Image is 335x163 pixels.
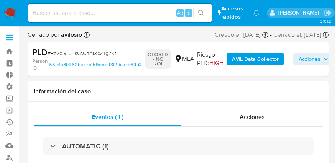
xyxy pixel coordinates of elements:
span: s [187,9,190,16]
span: Alt [177,9,183,16]
div: Creado el: [DATE] [215,31,268,39]
span: Accesos rápidos [221,5,246,21]
button: AML Data Collector [227,53,284,65]
h1: Información del caso [34,88,323,95]
b: avilosio [59,30,82,39]
input: Buscar usuario o caso... [28,8,212,18]
span: Eventos ( 1 ) [92,112,123,121]
a: Salir [324,9,332,17]
div: Cerrado el: [DATE] [273,31,329,39]
span: Cerrado por [28,31,82,39]
span: HIGH [209,59,223,67]
div: AUTOMATIC (1) [43,137,314,155]
span: Acciones [240,112,265,121]
button: search-icon [193,8,209,18]
a: Notificaciones [253,10,259,16]
b: PLD [32,46,48,58]
a: 66b4a8b962be77b159e5b93f2dca7b69 [49,58,141,71]
b: Person ID [32,58,48,71]
p: CLOSED - NO ROI [145,49,171,69]
span: Riesgo PLD: [197,51,223,67]
div: MLA [174,55,194,63]
span: Acciones [299,53,320,65]
p: sandra.chabay@mercadolibre.com [278,9,322,16]
span: # Pp7qlxFJEsCsCnAiXcZTgZKf [48,49,116,57]
b: AML Data Collector [232,53,279,65]
span: - [270,31,272,39]
h3: AUTOMATIC (1) [62,142,109,150]
button: Acciones [293,53,333,65]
